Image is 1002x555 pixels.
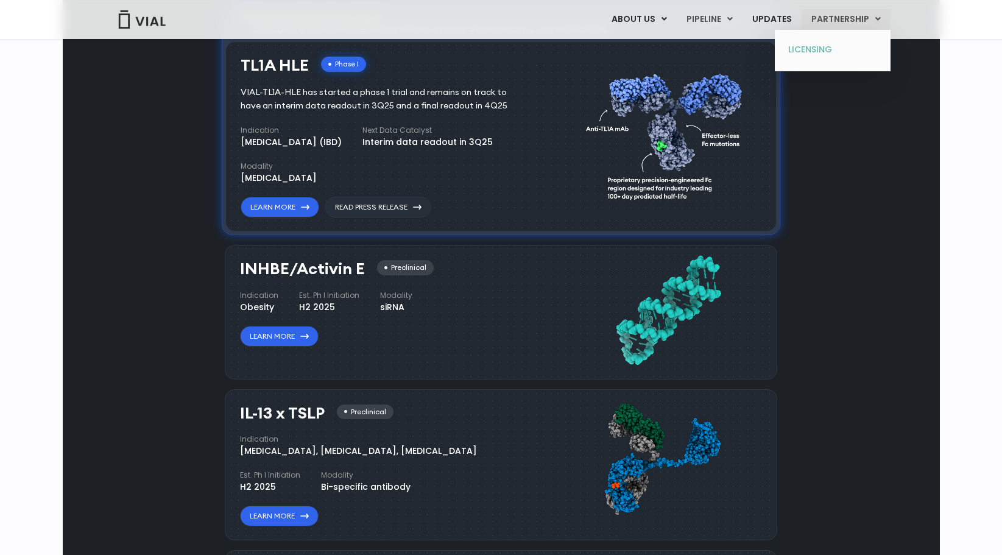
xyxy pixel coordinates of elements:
div: Obesity [240,301,278,314]
h3: TL1A HLE [241,57,309,74]
div: [MEDICAL_DATA] [241,172,317,185]
img: Vial Logo [118,10,166,29]
div: Preclinical [337,405,393,420]
h4: Modality [380,290,412,301]
h4: Modality [321,470,411,481]
div: Phase I [321,57,366,72]
a: Learn More [240,326,319,347]
div: VIAL-TL1A-HLE has started a phase 1 trial and remains on track to have an interim data readout in... [241,86,525,113]
h4: Est. Ph I Initiation [240,470,300,481]
h3: IL-13 x TSLP [240,405,325,422]
div: Preclinical [377,260,434,275]
a: Read Press Release [325,197,431,217]
div: Interim data readout in 3Q25 [362,136,493,149]
h4: Indication [240,434,477,445]
h4: Indication [240,290,278,301]
div: [MEDICAL_DATA], [MEDICAL_DATA], [MEDICAL_DATA] [240,445,477,458]
a: UPDATES [743,9,801,30]
div: Bi-specific antibody [321,481,411,493]
a: LICENSING [779,40,886,60]
h4: Indication [241,125,342,136]
a: Learn More [241,197,319,217]
div: siRNA [380,301,412,314]
img: TL1A antibody diagram. [586,51,749,218]
h3: INHBE/Activin E [240,260,365,278]
h4: Next Data Catalyst [362,125,493,136]
div: H2 2025 [240,481,300,493]
a: PIPELINEMenu Toggle [677,9,742,30]
h4: Modality [241,161,317,172]
a: ABOUT USMenu Toggle [602,9,676,30]
h4: Est. Ph I Initiation [299,290,359,301]
a: PARTNERSHIPMenu Toggle [802,9,891,30]
div: H2 2025 [299,301,359,314]
div: [MEDICAL_DATA] (IBD) [241,136,342,149]
a: Learn More [240,506,319,526]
